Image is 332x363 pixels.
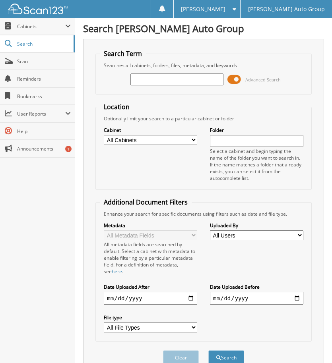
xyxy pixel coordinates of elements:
[104,222,197,229] label: Metadata
[17,128,71,135] span: Help
[210,222,303,229] label: Uploaded By
[83,22,324,35] h1: Search [PERSON_NAME] Auto Group
[65,146,72,152] div: 1
[104,292,197,305] input: start
[17,75,71,82] span: Reminders
[100,210,307,217] div: Enhance your search for specific documents using filters such as date and file type.
[210,284,303,290] label: Date Uploaded Before
[100,115,307,122] div: Optionally limit your search to a particular cabinet or folder
[248,7,325,12] span: [PERSON_NAME] Auto Group
[17,93,71,100] span: Bookmarks
[245,77,281,83] span: Advanced Search
[112,268,122,275] a: here
[210,292,303,305] input: end
[17,58,71,65] span: Scan
[100,102,134,111] legend: Location
[8,4,68,14] img: scan123-logo-white.svg
[210,127,303,133] label: Folder
[104,314,197,321] label: File type
[210,148,303,181] div: Select a cabinet and begin typing the name of the folder you want to search in. If the name match...
[100,198,192,207] legend: Additional Document Filters
[100,62,307,69] div: Searches all cabinets, folders, files, metadata, and keywords
[181,7,225,12] span: [PERSON_NAME]
[17,41,70,47] span: Search
[104,284,197,290] label: Date Uploaded After
[17,145,71,152] span: Announcements
[104,241,197,275] div: All metadata fields are searched by default. Select a cabinet with metadata to enable filtering b...
[104,127,197,133] label: Cabinet
[100,49,146,58] legend: Search Term
[17,110,65,117] span: User Reports
[17,23,65,30] span: Cabinets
